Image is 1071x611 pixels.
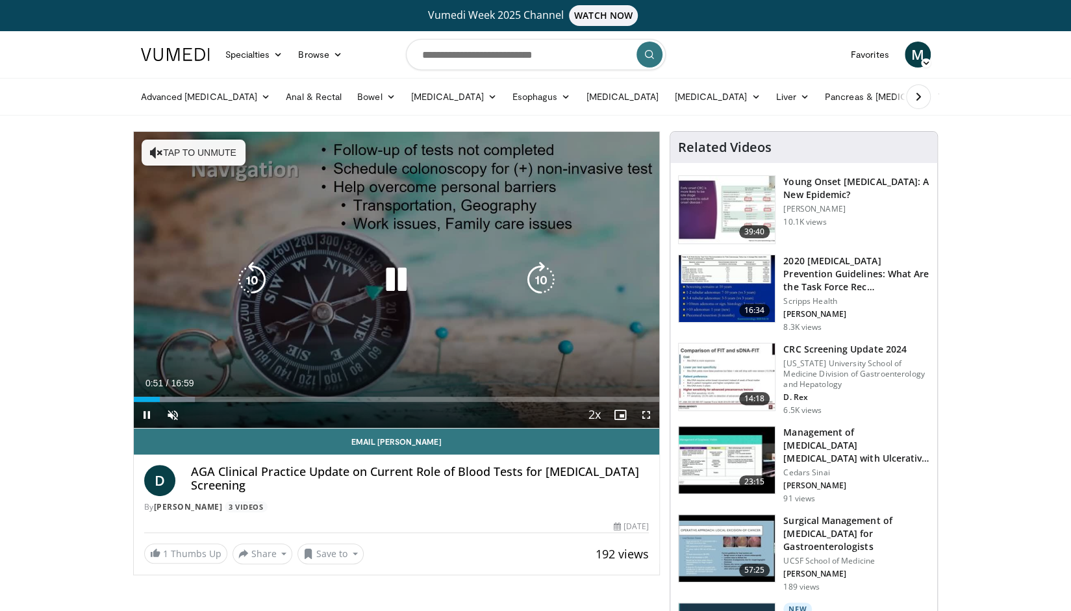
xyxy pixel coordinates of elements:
a: [MEDICAL_DATA] [666,84,768,110]
button: Enable picture-in-picture mode [607,402,633,428]
button: Tap to unmute [142,140,246,166]
button: Fullscreen [633,402,659,428]
h4: Related Videos [678,140,772,155]
h3: CRC Screening Update 2024 [783,343,929,356]
h3: Management of [MEDICAL_DATA] [MEDICAL_DATA] with Ulcerative [MEDICAL_DATA] [783,426,929,465]
a: Esophagus [505,84,579,110]
span: 0:51 [145,378,163,388]
img: 91500494-a7c6-4302-a3df-6280f031e251.150x105_q85_crop-smart_upscale.jpg [679,343,775,411]
span: 14:18 [739,392,770,405]
p: 10.1K views [783,217,826,227]
span: 23:15 [739,475,770,488]
span: 57:25 [739,564,770,577]
span: 39:40 [739,225,770,238]
input: Search topics, interventions [406,39,666,70]
a: 14:18 CRC Screening Update 2024 [US_STATE] University School of Medicine Division of Gastroentero... [678,343,929,416]
button: Save to [297,543,364,564]
h3: Young Onset [MEDICAL_DATA]: A New Epidemic? [783,175,929,201]
a: D [144,465,175,496]
p: Cedars Sinai [783,468,929,478]
a: 57:25 Surgical Management of [MEDICAL_DATA] for Gastroenterologists UCSF School of Medicine [PERS... [678,514,929,592]
div: [DATE] [614,521,649,532]
video-js: Video Player [134,132,660,429]
p: Scripps Health [783,296,929,306]
button: Unmute [160,402,186,428]
p: 6.5K views [783,405,822,416]
a: Vumedi Week 2025 ChannelWATCH NOW [143,5,929,26]
img: b23cd043-23fa-4b3f-b698-90acdd47bf2e.150x105_q85_crop-smart_upscale.jpg [679,176,775,243]
p: [US_STATE] University School of Medicine Division of Gastroenterology and Hepatology [783,358,929,390]
a: [MEDICAL_DATA] [403,84,505,110]
a: 3 Videos [225,501,268,512]
a: 23:15 Management of [MEDICAL_DATA] [MEDICAL_DATA] with Ulcerative [MEDICAL_DATA] Cedars Sinai [PE... [678,426,929,504]
a: Bowel [349,84,403,110]
p: [PERSON_NAME] [783,569,929,579]
a: 1 Thumbs Up [144,543,227,564]
p: [PERSON_NAME] [783,204,929,214]
a: Anal & Rectal [278,84,349,110]
p: 8.3K views [783,322,822,332]
a: Pancreas & [MEDICAL_DATA] [817,84,969,110]
h3: 2020 [MEDICAL_DATA] Prevention Guidelines: What Are the Task Force Rec… [783,255,929,293]
img: 00707986-8314-4f7d-9127-27a2ffc4f1fa.150x105_q85_crop-smart_upscale.jpg [679,515,775,582]
button: Pause [134,402,160,428]
img: 1ac37fbe-7b52-4c81-8c6c-a0dd688d0102.150x105_q85_crop-smart_upscale.jpg [679,255,775,323]
h3: Surgical Management of [MEDICAL_DATA] for Gastroenterologists [783,514,929,553]
p: 91 views [783,493,815,504]
p: 189 views [783,582,820,592]
a: 16:34 2020 [MEDICAL_DATA] Prevention Guidelines: What Are the Task Force Rec… Scripps Health [PER... [678,255,929,332]
img: VuMedi Logo [141,48,210,61]
button: Share [233,543,293,564]
p: [PERSON_NAME] [783,480,929,491]
a: 39:40 Young Onset [MEDICAL_DATA]: A New Epidemic? [PERSON_NAME] 10.1K views [678,175,929,244]
a: M [905,42,931,68]
div: Progress Bar [134,397,660,402]
a: [PERSON_NAME] [154,501,223,512]
h4: AGA Clinical Practice Update on Current Role of Blood Tests for [MEDICAL_DATA] Screening [191,465,649,493]
span: 16:34 [739,304,770,317]
a: Advanced [MEDICAL_DATA] [133,84,279,110]
a: Favorites [843,42,897,68]
a: Browse [290,42,350,68]
button: Playback Rate [581,402,607,428]
a: Liver [768,84,816,110]
p: UCSF School of Medicine [783,556,929,566]
img: 5fe88c0f-9f33-4433-ade1-79b064a0283b.150x105_q85_crop-smart_upscale.jpg [679,427,775,494]
p: D. Rex [783,392,929,403]
span: 16:59 [171,378,194,388]
span: 1 [163,547,168,560]
div: By [144,501,649,513]
span: / [166,378,169,388]
a: [MEDICAL_DATA] [578,84,666,110]
a: Email [PERSON_NAME] [134,429,660,455]
p: [PERSON_NAME] [783,309,929,319]
a: Specialties [218,42,291,68]
span: WATCH NOW [569,5,638,26]
span: 192 views [596,546,649,562]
